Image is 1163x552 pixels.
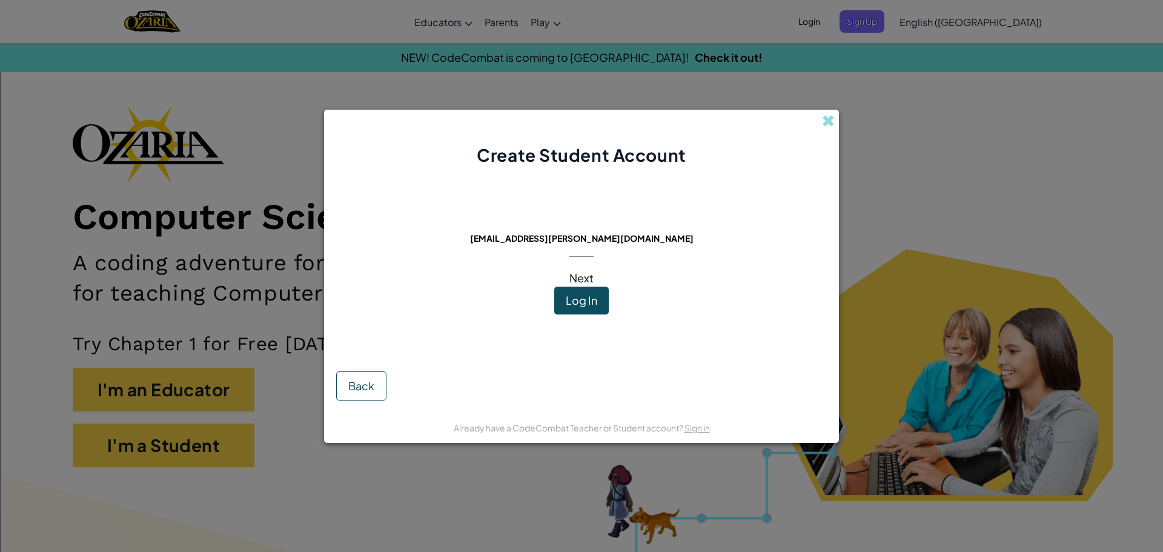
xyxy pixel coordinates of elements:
[477,144,686,165] span: Create Student Account
[554,287,609,314] button: Log In
[348,379,374,393] span: Back
[5,16,1158,27] div: Sort New > Old
[5,81,1158,92] div: Move To ...
[5,5,1158,16] div: Sort A > Z
[336,371,386,401] button: Back
[5,48,1158,59] div: Options
[684,422,710,433] a: Sign in
[5,59,1158,70] div: Sign out
[454,422,684,433] span: Already have a CodeCombat Teacher or Student account?
[5,38,1158,48] div: Delete
[496,216,668,230] span: This email is already in use:
[5,27,1158,38] div: Move To ...
[569,271,594,285] span: Next
[470,233,694,244] span: [EMAIL_ADDRESS][PERSON_NAME][DOMAIN_NAME]
[5,70,1158,81] div: Rename
[566,293,597,307] span: Log In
